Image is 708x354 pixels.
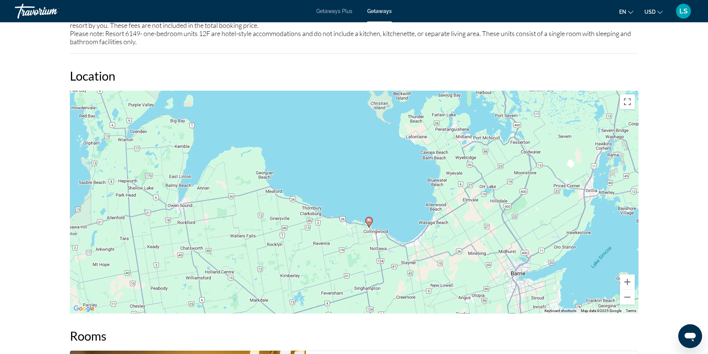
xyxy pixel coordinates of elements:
[678,324,702,348] iframe: Button to launch messaging window
[544,308,576,314] button: Keyboard shortcuts
[679,7,688,15] span: LS
[620,275,635,289] button: Zoom in
[72,304,96,314] a: Open this area in Google Maps (opens a new window)
[15,1,89,21] a: Travorium
[644,6,663,17] button: Change currency
[70,328,639,343] h2: Rooms
[72,304,96,314] img: Google
[619,6,633,17] button: Change language
[620,94,635,109] button: Toggle fullscreen view
[626,309,636,313] a: Terms (opens in new tab)
[674,3,693,19] button: User Menu
[619,9,626,15] span: en
[581,309,621,313] span: Map data ©2025 Google
[70,68,639,83] h2: Location
[620,290,635,305] button: Zoom out
[644,9,656,15] span: USD
[367,8,392,14] a: Getaways
[316,8,352,14] a: Getaways Plus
